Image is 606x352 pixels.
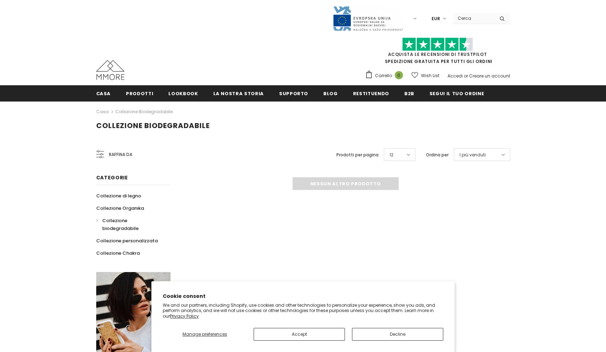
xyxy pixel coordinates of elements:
span: Collezione biodegradabile [96,121,210,131]
span: Prodotti [126,90,153,97]
span: Collezione Chakra [96,250,140,256]
span: Raffina da [109,151,132,158]
span: Segui il tuo ordine [429,90,484,97]
span: Categorie [96,174,128,181]
a: Collezione personalizzata [96,235,158,247]
a: Collezione di legno [96,190,141,202]
span: B2B [404,90,414,97]
span: SPEDIZIONE GRATUITA PER TUTTI GLI ORDINI [365,41,510,64]
label: Ordina per [426,151,449,158]
img: Casi MMORE [96,60,125,80]
a: Collezione biodegradabile [96,214,163,235]
span: Collezione di legno [96,192,141,199]
span: supporto [279,90,308,97]
span: I più venduti [460,151,486,158]
a: Wish List [411,69,439,82]
img: Fidati di Pilot Stars [402,37,473,51]
a: Collezione Chakra [96,247,140,259]
input: Search Site [454,13,494,23]
span: Collezione biodegradabile [102,217,139,232]
a: Javni Razpis [333,15,403,21]
a: Blog [323,85,338,101]
span: Manage preferences [183,331,227,337]
span: Blog [323,90,338,97]
button: Decline [352,328,443,341]
a: Collezione biodegradabile [115,109,173,115]
p: We and our partners, including Shopify, use cookies and other technologies to personalize your ex... [163,302,443,319]
button: Manage preferences [163,328,247,341]
a: Prodotti [126,85,153,101]
a: Privacy Policy [170,313,199,319]
span: or [464,73,468,79]
span: Carrello [375,72,392,79]
h2: Cookie consent [163,293,443,300]
span: Collezione personalizzata [96,237,158,244]
span: Collezione Organika [96,205,144,212]
label: Prodotti per pagina [336,151,379,158]
span: Restituendo [353,90,389,97]
span: EUR [432,15,440,22]
a: Creare un account [469,73,510,79]
a: Collezione Organika [96,202,144,214]
a: Carrello 0 [365,70,406,81]
a: Segui il tuo ordine [429,85,484,101]
a: B2B [404,85,414,101]
a: Acquista le recensioni di TrustPilot [388,51,487,57]
span: Casa [96,90,111,97]
button: Accept [254,328,345,341]
span: 12 [389,151,393,158]
img: Javni Razpis [333,6,403,31]
a: Restituendo [353,85,389,101]
a: Lookbook [168,85,198,101]
a: Casa [96,85,111,101]
span: 0 [395,71,403,79]
a: supporto [279,85,308,101]
span: Wish List [421,72,439,79]
a: Accedi [448,73,463,79]
a: La nostra storia [213,85,264,101]
a: Casa [96,108,109,116]
span: Lookbook [168,90,198,97]
span: La nostra storia [213,90,264,97]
